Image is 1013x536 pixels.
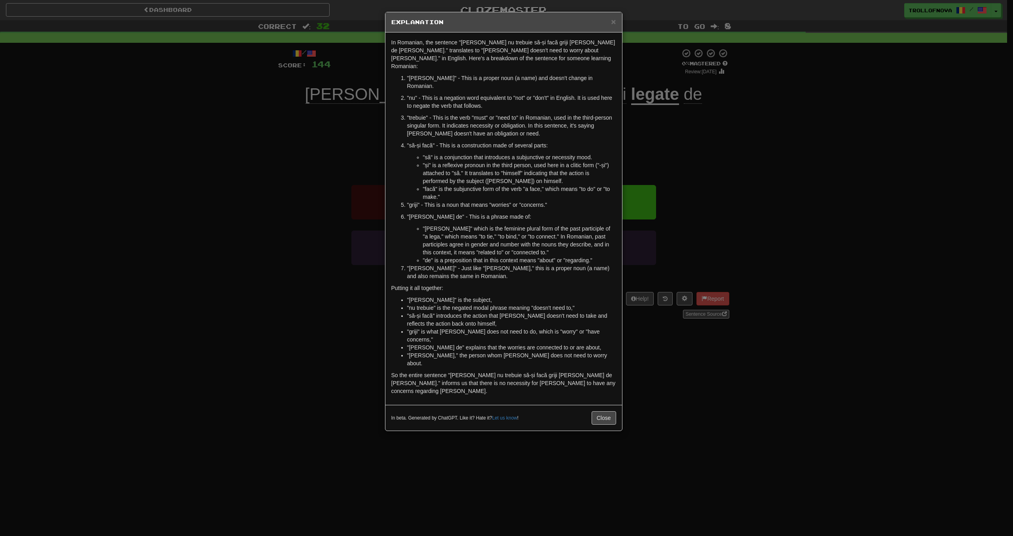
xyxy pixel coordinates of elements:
p: "trebuie" - This is the verb "must" or "need to" in Romanian, used in the third-person singular f... [407,114,616,137]
p: Putting it all together: [391,284,616,292]
h5: Explanation [391,18,616,26]
p: "[PERSON_NAME]" - This is a proper noun (a name) and doesn't change in Romanian. [407,74,616,90]
p: "[PERSON_NAME]" - Just like "[PERSON_NAME]," this is a proper noun (a name) and also remains the ... [407,264,616,280]
button: Close [592,411,616,425]
button: Close [611,17,616,26]
span: × [611,17,616,26]
p: "griji" - This is a noun that means "worries" or "concerns." [407,201,616,209]
li: "[PERSON_NAME] de" explains that the worries are connected to or are about, [407,343,616,351]
li: "de" is a preposition that in this context means "about" or "regarding." [423,256,616,264]
p: "să-și facă" - This is a construction made of several parts: [407,141,616,149]
li: "[PERSON_NAME]," the person whom [PERSON_NAME] does not need to worry about. [407,351,616,367]
p: "[PERSON_NAME] de" - This is a phrase made of: [407,213,616,221]
small: In beta. Generated by ChatGPT. Like it? Hate it? ! [391,415,519,422]
p: In Romanian, the sentence "[PERSON_NAME] nu trebuie să-și facă griji [PERSON_NAME] de [PERSON_NAM... [391,38,616,70]
li: "facă" is the subjunctive form of the verb "a face," which means "to do" or "to make." [423,185,616,201]
li: "să-și facă" introduces the action that [PERSON_NAME] doesn't need to take and reflects the actio... [407,312,616,328]
li: "și" is a reflexive pronoun in the third person, used here in a clitic form ("-și") attached to "... [423,161,616,185]
li: "nu trebuie" is the negated modal phrase meaning "doesn't need to," [407,304,616,312]
li: "[PERSON_NAME]" is the subject, [407,296,616,304]
p: "nu" - This is a negation word equivalent to "not" or "don't" in English. It is used here to nega... [407,94,616,110]
a: Let us know [492,415,517,421]
li: "să" is a conjunction that introduces a subjunctive or necessity mood. [423,153,616,161]
p: So the entire sentence "[PERSON_NAME] nu trebuie să-și facă griji [PERSON_NAME] de [PERSON_NAME].... [391,371,616,395]
li: "[PERSON_NAME]" which is the feminine plural form of the past participle of "a lega," which means... [423,225,616,256]
li: "griji" is what [PERSON_NAME] does not need to do, which is "worry" or "have concerns," [407,328,616,343]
